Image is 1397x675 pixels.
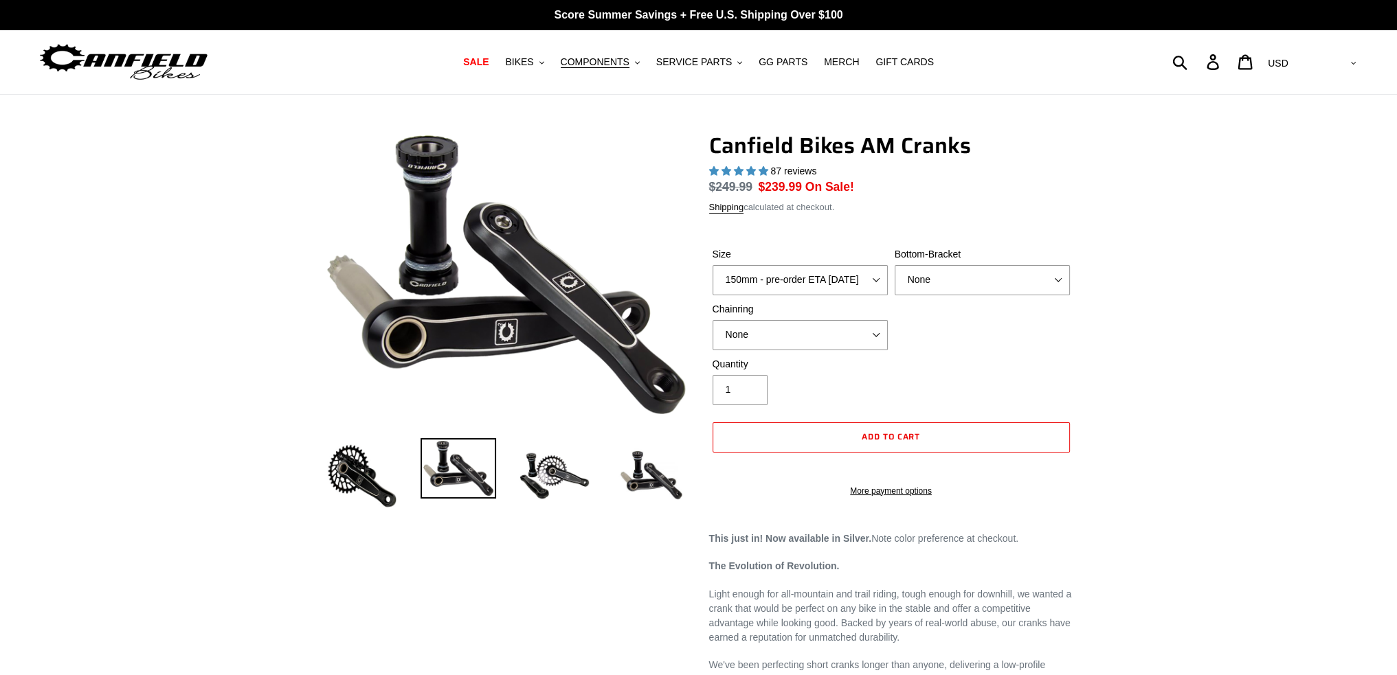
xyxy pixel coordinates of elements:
[817,53,866,71] a: MERCH
[463,56,489,68] span: SALE
[709,202,744,214] a: Shipping
[709,560,840,571] strong: The Evolution of Revolution.
[649,53,749,71] button: SERVICE PARTS
[759,56,807,68] span: GG PARTS
[324,438,400,514] img: Load image into Gallery viewer, Canfield Bikes AM Cranks
[805,178,854,196] span: On Sale!
[709,165,771,176] span: 4.97 stars
[709,587,1073,645] p: Light enough for all-mountain and trail riding, tough enough for downhill, we wanted a crank that...
[713,247,888,262] label: Size
[656,56,732,68] span: SERVICE PARTS
[456,53,495,71] a: SALE
[824,56,859,68] span: MERCH
[554,53,647,71] button: COMPONENTS
[759,180,802,194] span: $239.99
[869,53,941,71] a: GIFT CARDS
[752,53,814,71] a: GG PARTS
[1180,47,1215,77] input: Search
[517,438,592,514] img: Load image into Gallery viewer, Canfield Bikes AM Cranks
[862,430,921,443] span: Add to cart
[709,201,1073,214] div: calculated at checkout.
[38,41,210,84] img: Canfield Bikes
[613,438,689,514] img: Load image into Gallery viewer, CANFIELD-AM_DH-CRANKS
[895,247,1070,262] label: Bottom-Bracket
[713,485,1070,497] a: More payment options
[709,180,752,194] s: $249.99
[709,133,1073,159] h1: Canfield Bikes AM Cranks
[421,438,496,499] img: Load image into Gallery viewer, Canfield Cranks
[713,422,1070,453] button: Add to cart
[875,56,934,68] span: GIFT CARDS
[498,53,550,71] button: BIKES
[713,302,888,317] label: Chainring
[709,533,872,544] strong: This just in! Now available in Silver.
[709,531,1073,546] p: Note color preference at checkout.
[505,56,533,68] span: BIKES
[327,135,686,415] img: Canfield Cranks
[561,56,629,68] span: COMPONENTS
[770,165,816,176] span: 87 reviews
[713,357,888,371] label: Quantity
